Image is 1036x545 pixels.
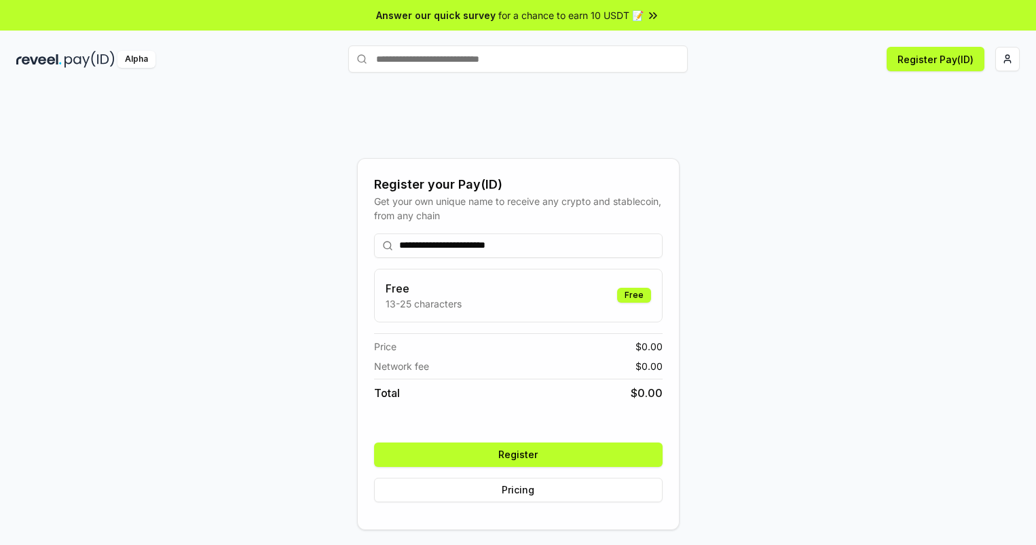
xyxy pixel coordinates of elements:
[374,385,400,401] span: Total
[386,280,462,297] h3: Free
[374,478,663,502] button: Pricing
[117,51,155,68] div: Alpha
[498,8,644,22] span: for a chance to earn 10 USDT 📝
[887,47,984,71] button: Register Pay(ID)
[631,385,663,401] span: $ 0.00
[635,339,663,354] span: $ 0.00
[374,194,663,223] div: Get your own unique name to receive any crypto and stablecoin, from any chain
[376,8,496,22] span: Answer our quick survey
[635,359,663,373] span: $ 0.00
[617,288,651,303] div: Free
[374,443,663,467] button: Register
[16,51,62,68] img: reveel_dark
[374,339,396,354] span: Price
[374,359,429,373] span: Network fee
[64,51,115,68] img: pay_id
[374,175,663,194] div: Register your Pay(ID)
[386,297,462,311] p: 13-25 characters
